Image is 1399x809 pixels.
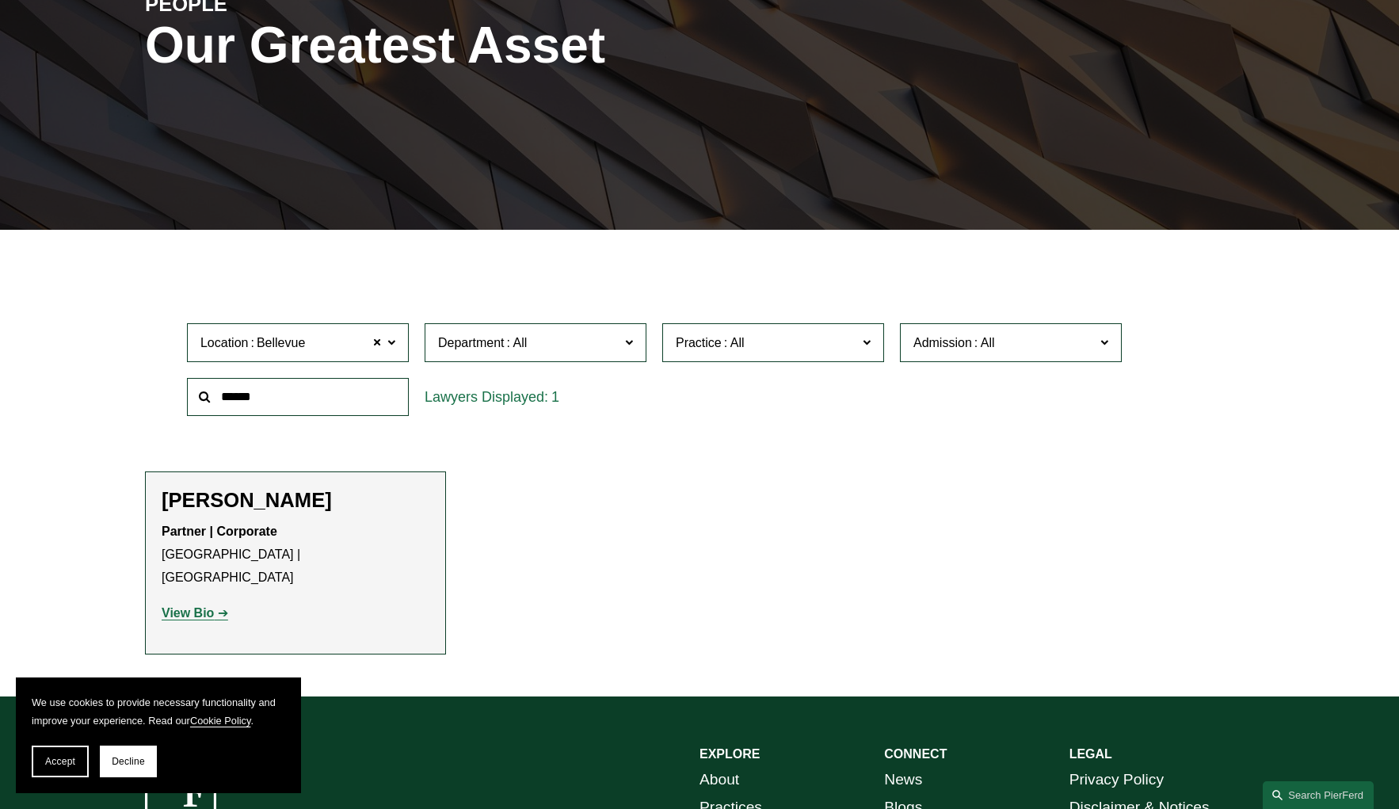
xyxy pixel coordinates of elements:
[257,333,305,353] span: Bellevue
[162,525,277,538] strong: Partner | Corporate
[551,389,559,405] span: 1
[16,677,301,793] section: Cookie banner
[162,606,228,620] a: View Bio
[162,488,429,513] h2: [PERSON_NAME]
[676,336,722,349] span: Practice
[913,336,972,349] span: Admission
[438,336,505,349] span: Department
[145,17,884,74] h1: Our Greatest Asset
[32,693,285,730] p: We use cookies to provide necessary functionality and improve your experience. Read our .
[1069,747,1112,761] strong: LEGAL
[112,756,145,767] span: Decline
[100,746,157,777] button: Decline
[32,746,89,777] button: Accept
[884,747,947,761] strong: CONNECT
[162,521,429,589] p: [GEOGRAPHIC_DATA] | [GEOGRAPHIC_DATA]
[200,336,249,349] span: Location
[162,606,214,620] strong: View Bio
[699,766,739,794] a: About
[45,756,75,767] span: Accept
[884,766,922,794] a: News
[699,747,760,761] strong: EXPLORE
[1069,766,1164,794] a: Privacy Policy
[190,715,251,727] a: Cookie Policy
[1263,781,1374,809] a: Search this site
